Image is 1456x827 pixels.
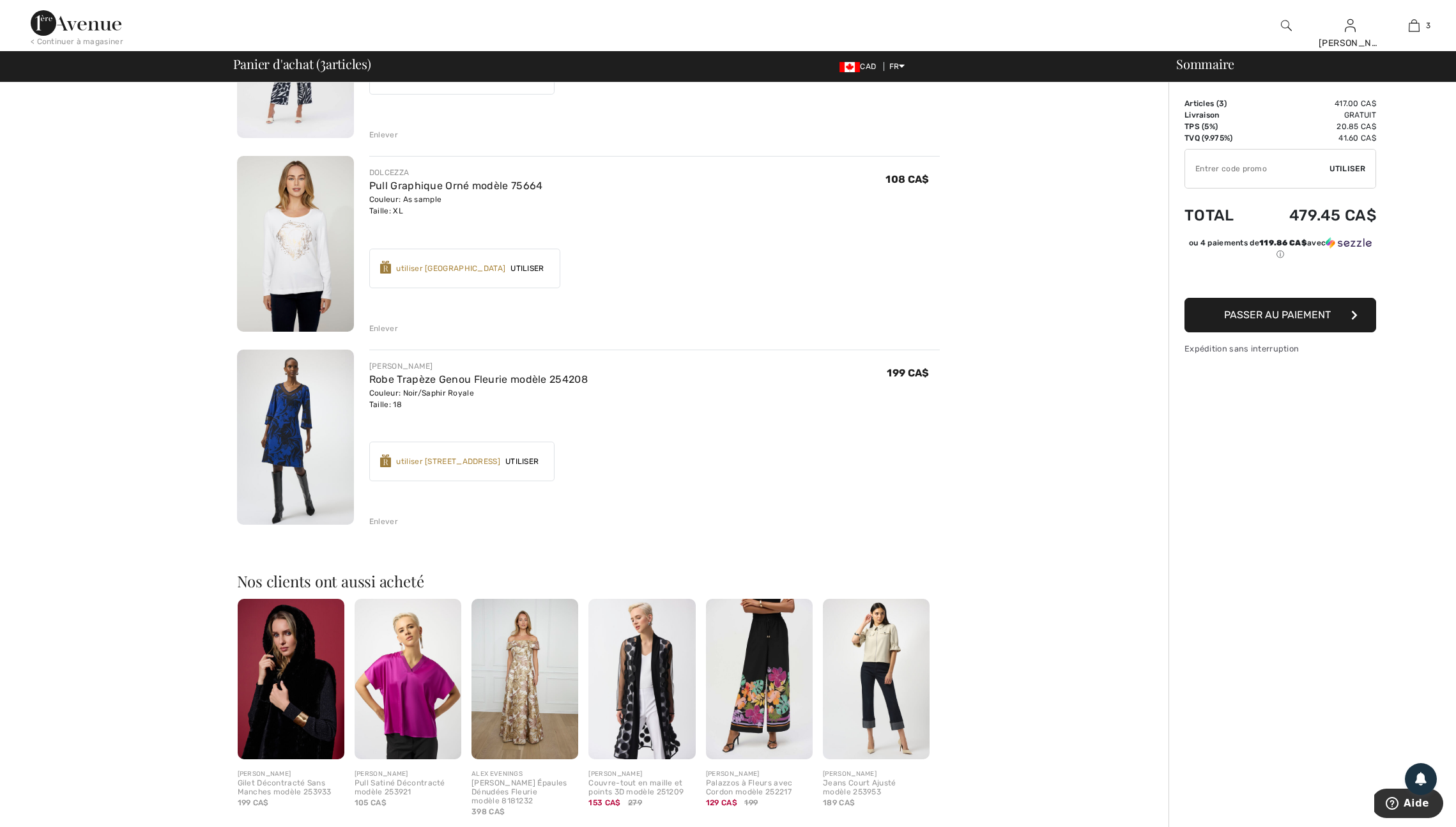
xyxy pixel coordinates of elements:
span: CAD [839,62,881,71]
div: Couleur: Noir/Saphir Royale Taille: 18 [369,387,588,410]
img: Gilet Décontracté Sans Manches modèle 253933 [238,599,344,759]
span: 199 CA$ [238,798,269,807]
span: 129 CA$ [706,798,737,807]
span: Utiliser [500,456,544,467]
iframe: Ouvre un widget dans lequel vous pouvez trouver plus d’informations [1374,789,1443,821]
div: utiliser [STREET_ADDRESS] [396,456,500,467]
td: Total [1184,194,1254,237]
td: Gratuit [1254,109,1376,121]
div: [PERSON_NAME] [1319,36,1381,50]
span: 3 [320,54,326,71]
div: Enlever [369,323,398,334]
span: 189 CA$ [823,798,855,807]
img: Sezzle [1326,237,1372,249]
h2: Nos clients ont aussi acheté [237,573,940,589]
span: 119.86 CA$ [1259,238,1307,247]
div: Gilet Décontracté Sans Manches modèle 253933 [238,779,344,797]
span: 3 [1426,20,1430,31]
div: DOLCEZZA [369,167,543,178]
td: TVQ (9.975%) [1184,132,1254,144]
div: Enlever [369,516,398,527]
span: 199 [744,797,758,808]
td: 417.00 CA$ [1254,98,1376,109]
img: Pull Satiné Décontracté modèle 253921 [355,599,461,759]
img: Couvre-tout en maille et points 3D modèle 251209 [588,599,695,759]
div: [PERSON_NAME] [706,769,813,779]
div: ou 4 paiements de119.86 CA$avecSezzle Cliquez pour en savoir plus sur Sezzle [1184,237,1376,265]
div: [PERSON_NAME] [355,769,461,779]
div: Expédition sans interruption [1184,343,1376,355]
span: 108 CA$ [885,173,929,185]
div: [PERSON_NAME] [823,769,930,779]
img: Canadian Dollar [839,62,860,72]
td: Livraison [1184,109,1254,121]
div: ALEX EVENINGS [471,769,578,779]
div: [PERSON_NAME] [238,769,344,779]
div: Couleur: As sample Taille: XL [369,194,543,217]
span: 153 CA$ [588,798,620,807]
img: recherche [1281,18,1292,33]
a: Robe Trapèze Genou Fleurie modèle 254208 [369,373,588,385]
div: Sommaire [1161,58,1448,70]
div: [PERSON_NAME] Épaules Dénudées Fleurie modèle 8181232 [471,779,578,805]
span: 199 CA$ [887,367,929,379]
td: 20.85 CA$ [1254,121,1376,132]
img: Robe Trapèze Genou Fleurie modèle 254208 [237,350,354,525]
div: Pull Satiné Décontracté modèle 253921 [355,779,461,797]
td: Articles ( ) [1184,98,1254,109]
div: < Continuer à magasiner [31,36,123,47]
div: [PERSON_NAME] [588,769,695,779]
img: Jeans Court Ajusté modèle 253953 [823,599,930,759]
div: utiliser [GEOGRAPHIC_DATA] [396,263,505,274]
img: 1ère Avenue [31,10,121,36]
span: 105 CA$ [355,798,387,807]
div: Jeans Court Ajusté modèle 253953 [823,779,930,797]
div: Couvre-tout en maille et points 3D modèle 251209 [588,779,695,797]
button: Passer au paiement [1184,298,1376,332]
td: 479.45 CA$ [1254,194,1376,237]
div: Enlever [369,129,398,141]
img: Palazzos à Fleurs avec Cordon modèle 252217 [706,599,813,759]
span: Passer au paiement [1224,309,1331,321]
img: Robe Longue Épaules Dénudées Fleurie modèle 8181232 [471,599,578,759]
a: 3 [1383,18,1445,33]
span: 3 [1219,99,1224,108]
span: Panier d'achat ( articles) [233,58,371,70]
img: Mon panier [1409,18,1420,33]
div: ou 4 paiements de avec [1184,237,1376,260]
span: Utiliser [505,263,549,274]
span: 398 CA$ [471,807,505,816]
span: FR [889,62,905,71]
img: Mes infos [1345,18,1356,33]
img: Reward-Logo.svg [380,454,392,467]
div: [PERSON_NAME] [369,360,588,372]
img: Pull Graphique Orné modèle 75664 [237,156,354,332]
input: Code promo [1185,150,1330,188]
div: Palazzos à Fleurs avec Cordon modèle 252217 [706,779,813,797]
a: Se connecter [1345,19,1356,31]
span: 279 [628,797,642,808]
iframe: PayPal-paypal [1184,265,1376,293]
span: Utiliser [1330,163,1365,174]
td: 41.60 CA$ [1254,132,1376,144]
td: TPS (5%) [1184,121,1254,132]
a: Pull Graphique Orné modèle 75664 [369,180,543,192]
img: Reward-Logo.svg [380,261,392,274]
